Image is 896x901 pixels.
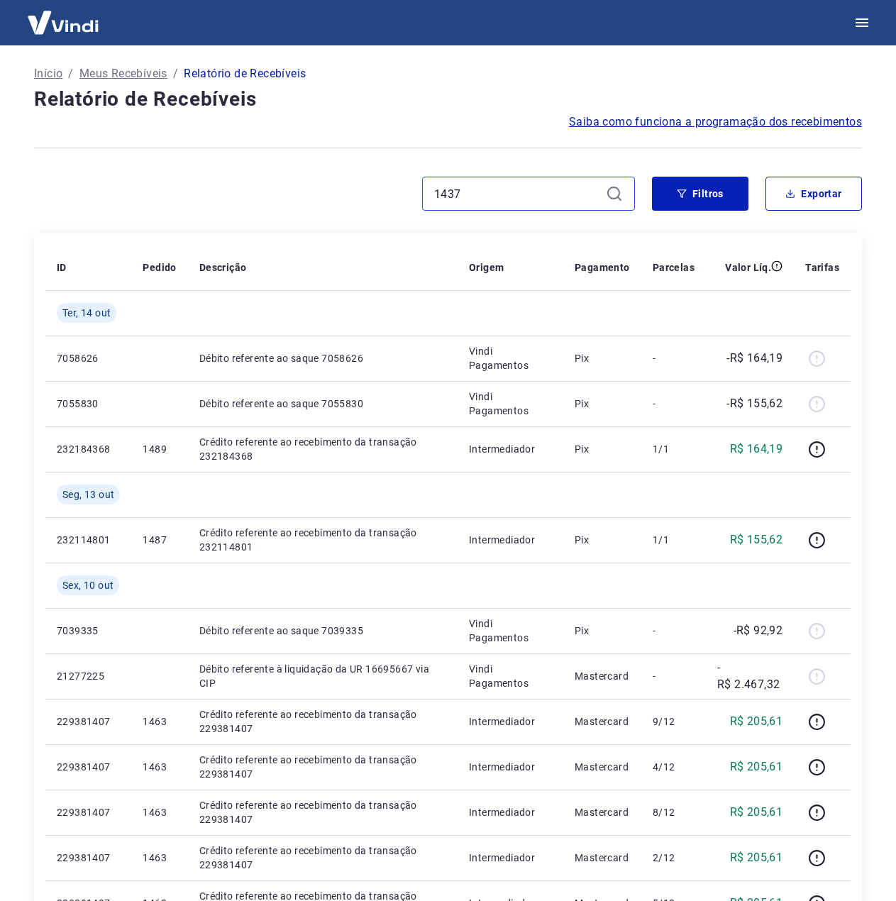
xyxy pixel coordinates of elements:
[734,622,783,639] p: -R$ 92,92
[57,760,120,774] p: 229381407
[143,714,176,729] p: 1463
[434,183,600,204] input: Busque pelo número do pedido
[469,805,552,819] p: Intermediador
[79,65,167,82] a: Meus Recebíveis
[57,442,120,456] p: 232184368
[653,714,695,729] p: 9/12
[653,260,695,275] p: Parcelas
[62,578,114,592] span: Sex, 10 out
[57,397,120,411] p: 7055830
[57,260,67,275] p: ID
[68,65,73,82] p: /
[173,65,178,82] p: /
[57,805,120,819] p: 229381407
[575,851,630,865] p: Mastercard
[57,624,120,638] p: 7039335
[469,851,552,865] p: Intermediador
[726,395,782,412] p: -R$ 155,62
[805,260,839,275] p: Tarifas
[575,669,630,683] p: Mastercard
[575,533,630,547] p: Pix
[469,344,552,372] p: Vindi Pagamentos
[199,662,446,690] p: Débito referente à liquidação da UR 16695667 via CIP
[199,435,446,463] p: Crédito referente ao recebimento da transação 232184368
[17,1,109,44] img: Vindi
[726,350,782,367] p: -R$ 164,19
[469,442,552,456] p: Intermediador
[199,798,446,827] p: Crédito referente ao recebimento da transação 229381407
[199,624,446,638] p: Débito referente ao saque 7039335
[653,351,695,365] p: -
[575,260,630,275] p: Pagamento
[199,260,247,275] p: Descrição
[469,714,552,729] p: Intermediador
[143,760,176,774] p: 1463
[34,65,62,82] a: Início
[652,177,748,211] button: Filtros
[730,531,783,548] p: R$ 155,62
[730,804,783,821] p: R$ 205,61
[653,760,695,774] p: 4/12
[143,260,176,275] p: Pedido
[575,760,630,774] p: Mastercard
[575,442,630,456] p: Pix
[143,851,176,865] p: 1463
[575,351,630,365] p: Pix
[765,177,862,211] button: Exportar
[575,714,630,729] p: Mastercard
[653,805,695,819] p: 8/12
[199,351,446,365] p: Débito referente ao saque 7058626
[469,260,504,275] p: Origem
[575,624,630,638] p: Pix
[653,851,695,865] p: 2/12
[730,713,783,730] p: R$ 205,61
[575,397,630,411] p: Pix
[184,65,306,82] p: Relatório de Recebíveis
[469,760,552,774] p: Intermediador
[717,659,782,693] p: -R$ 2.467,32
[57,351,120,365] p: 7058626
[199,844,446,872] p: Crédito referente ao recebimento da transação 229381407
[143,805,176,819] p: 1463
[57,714,120,729] p: 229381407
[575,805,630,819] p: Mastercard
[199,753,446,781] p: Crédito referente ao recebimento da transação 229381407
[57,851,120,865] p: 229381407
[653,624,695,638] p: -
[653,669,695,683] p: -
[199,707,446,736] p: Crédito referente ao recebimento da transação 229381407
[730,849,783,866] p: R$ 205,61
[653,533,695,547] p: 1/1
[569,114,862,131] a: Saiba como funciona a programação dos recebimentos
[469,389,552,418] p: Vindi Pagamentos
[730,441,783,458] p: R$ 164,19
[725,260,771,275] p: Valor Líq.
[730,758,783,775] p: R$ 205,61
[199,397,446,411] p: Débito referente ao saque 7055830
[57,669,120,683] p: 21277225
[653,442,695,456] p: 1/1
[199,526,446,554] p: Crédito referente ao recebimento da transação 232114801
[62,306,111,320] span: Ter, 14 out
[34,85,862,114] h4: Relatório de Recebíveis
[143,533,176,547] p: 1487
[653,397,695,411] p: -
[469,662,552,690] p: Vindi Pagamentos
[143,442,176,456] p: 1489
[57,533,120,547] p: 232114801
[469,533,552,547] p: Intermediador
[62,487,114,502] span: Seg, 13 out
[469,617,552,645] p: Vindi Pagamentos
